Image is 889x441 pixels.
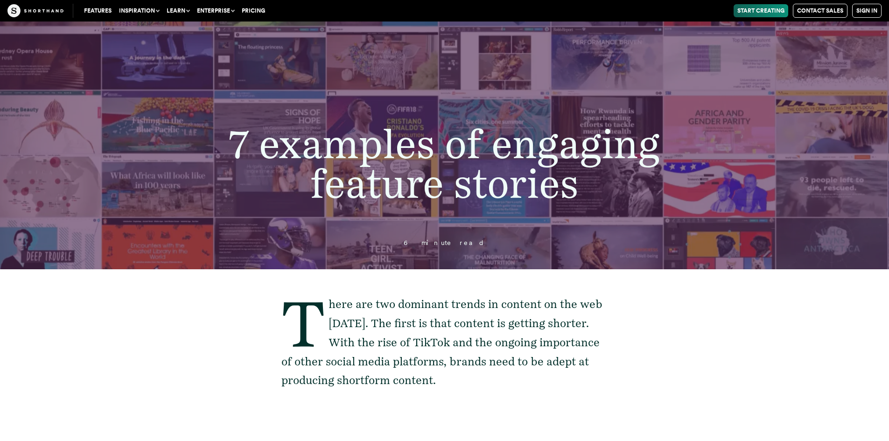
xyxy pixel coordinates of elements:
[852,4,882,18] a: Sign in
[193,4,238,17] button: Enterprise
[734,4,788,17] a: Start Creating
[793,4,847,18] a: Contact Sales
[7,4,63,17] img: The Craft
[163,4,193,17] button: Learn
[80,4,115,17] a: Features
[281,295,608,390] p: There are two dominant trends in content on the web [DATE]. The first is that content is getting ...
[404,239,485,246] span: 6 minute read
[238,4,269,17] a: Pricing
[229,120,660,208] span: 7 examples of engaging feature stories
[115,4,163,17] button: Inspiration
